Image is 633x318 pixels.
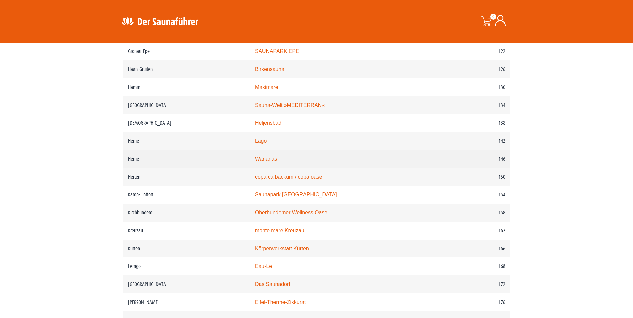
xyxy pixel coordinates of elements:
a: SAUNAPARK EPE [255,48,299,54]
a: Sauna-Welt »MEDITERRAN« [255,102,325,108]
a: Eau-Le [255,263,272,269]
a: Eifel-Therme-Zikkurat [255,299,306,305]
td: 142 [440,132,510,150]
td: 166 [440,240,510,258]
span: 0 [490,14,496,20]
td: 122 [440,42,510,60]
td: Haan-Gruiten [123,60,250,78]
a: Birkensauna [255,66,284,72]
a: Saunapark [GEOGRAPHIC_DATA] [255,192,337,197]
td: 162 [440,222,510,240]
td: 154 [440,186,510,204]
td: [GEOGRAPHIC_DATA] [123,275,250,293]
td: Gronau-Epe [123,42,250,60]
a: Das Saunadorf [255,281,290,287]
td: Herne [123,132,250,150]
a: monte mare Kreuzau [255,228,304,233]
td: 134 [440,96,510,114]
td: Herten [123,168,250,186]
td: [GEOGRAPHIC_DATA] [123,96,250,114]
td: [PERSON_NAME] [123,293,250,311]
a: Heljensbad [255,120,281,126]
td: 146 [440,150,510,168]
a: Lago [255,138,267,144]
td: 130 [440,78,510,96]
td: 126 [440,60,510,78]
td: Kirchhundem [123,204,250,222]
td: 150 [440,168,510,186]
td: Herne [123,150,250,168]
a: Körperwerkstatt Kürten [255,246,309,251]
a: Maximare [255,84,278,90]
td: Kreuzau [123,222,250,240]
td: 158 [440,204,510,222]
a: Wananas [255,156,277,162]
td: Hamm [123,78,250,96]
td: Lemgo [123,257,250,275]
a: Oberhundemer Wellness Oase [255,210,327,215]
td: Kamp-Lintfort [123,186,250,204]
td: Kürten [123,240,250,258]
td: 168 [440,257,510,275]
td: [DEMOGRAPHIC_DATA] [123,114,250,132]
a: copa ca backum / copa oase [255,174,322,180]
td: 172 [440,275,510,293]
td: 138 [440,114,510,132]
td: 176 [440,293,510,311]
